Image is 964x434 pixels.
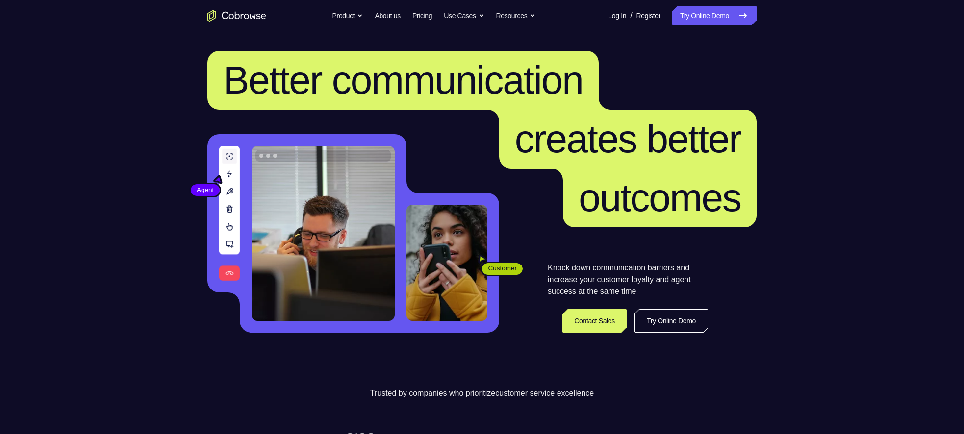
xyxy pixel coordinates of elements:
[548,262,708,297] p: Knock down communication barriers and increase your customer loyalty and agent success at the sam...
[634,309,708,333] a: Try Online Demo
[406,205,487,321] img: A customer holding their phone
[223,58,583,102] span: Better communication
[579,176,741,219] span: outcomes
[562,309,627,333] a: Contact Sales
[332,6,363,25] button: Product
[672,6,757,25] a: Try Online Demo
[515,117,741,161] span: creates better
[444,6,484,25] button: Use Cases
[608,6,626,25] a: Log In
[630,10,632,22] span: /
[252,146,395,321] img: A customer support agent talking on the phone
[496,6,536,25] button: Resources
[636,6,660,25] a: Register
[375,6,400,25] a: About us
[495,389,594,397] span: customer service excellence
[207,10,266,22] a: Go to the home page
[412,6,432,25] a: Pricing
